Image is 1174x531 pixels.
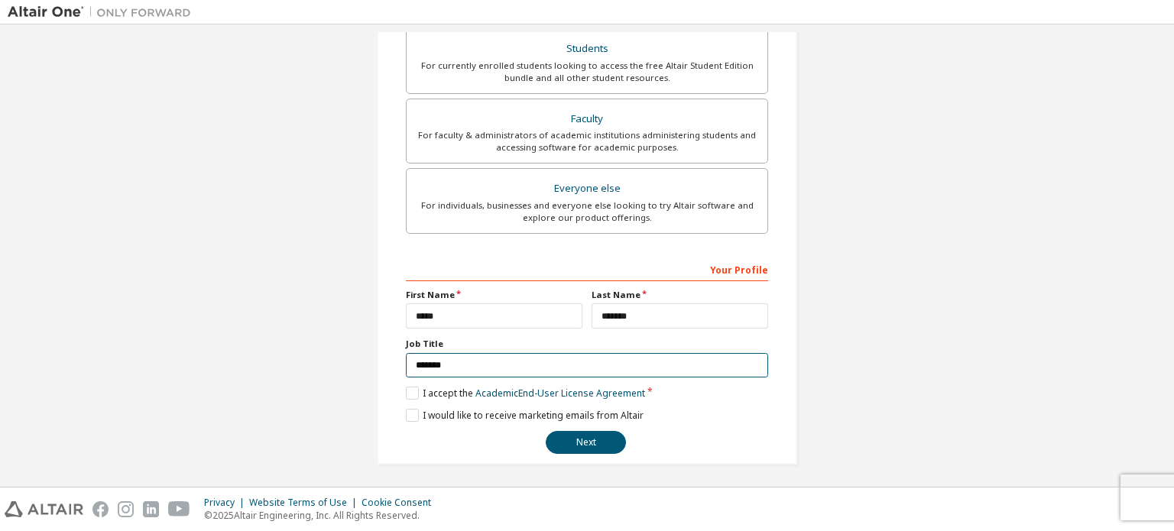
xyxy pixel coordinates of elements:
[546,431,626,454] button: Next
[416,60,758,84] div: For currently enrolled students looking to access the free Altair Student Edition bundle and all ...
[362,497,440,509] div: Cookie Consent
[406,387,645,400] label: I accept the
[475,387,645,400] a: Academic End-User License Agreement
[204,497,249,509] div: Privacy
[204,509,440,522] p: © 2025 Altair Engineering, Inc. All Rights Reserved.
[406,289,582,301] label: First Name
[416,178,758,199] div: Everyone else
[416,38,758,60] div: Students
[168,501,190,517] img: youtube.svg
[92,501,109,517] img: facebook.svg
[406,338,768,350] label: Job Title
[416,108,758,130] div: Faculty
[416,199,758,224] div: For individuals, businesses and everyone else looking to try Altair software and explore our prod...
[143,501,159,517] img: linkedin.svg
[5,501,83,517] img: altair_logo.svg
[592,289,768,301] label: Last Name
[406,409,644,422] label: I would like to receive marketing emails from Altair
[406,257,768,281] div: Your Profile
[118,501,134,517] img: instagram.svg
[416,129,758,154] div: For faculty & administrators of academic institutions administering students and accessing softwa...
[8,5,199,20] img: Altair One
[249,497,362,509] div: Website Terms of Use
